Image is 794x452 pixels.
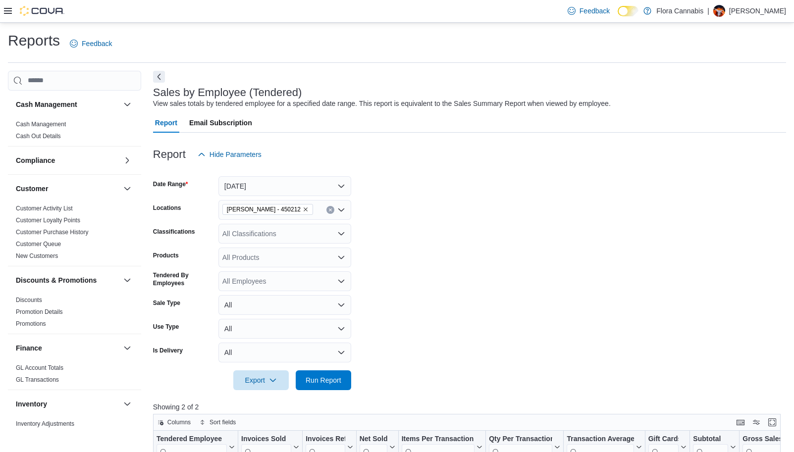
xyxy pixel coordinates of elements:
span: Discounts [16,296,42,304]
button: Inventory [121,398,133,410]
span: Promotion Details [16,308,63,316]
button: Compliance [16,155,119,165]
button: Keyboard shortcuts [735,416,746,428]
label: Locations [153,204,181,212]
a: Discounts [16,297,42,303]
h3: Discounts & Promotions [16,275,97,285]
div: Customer [8,202,141,266]
div: Kyle Pehkonen [713,5,725,17]
div: Subtotal [693,434,728,444]
a: Customer Loyalty Points [16,217,80,224]
h3: Cash Management [16,100,77,109]
input: Dark Mode [618,6,638,16]
p: Flora Cannabis [656,5,703,17]
label: Classifications [153,228,195,236]
div: Finance [8,362,141,390]
span: Run Report [306,375,341,385]
button: Next [153,71,165,83]
span: Customer Activity List [16,204,73,212]
button: Clear input [326,206,334,214]
span: Hide Parameters [210,150,262,159]
div: Invoices Ref [306,434,345,444]
span: Email Subscription [189,113,252,133]
button: Discounts & Promotions [121,274,133,286]
button: Finance [16,343,119,353]
a: Customer Activity List [16,205,73,212]
button: Cash Management [121,99,133,110]
div: Invoices Sold [241,434,291,444]
button: Display options [750,416,762,428]
p: Showing 2 of 2 [153,402,787,412]
span: GL Transactions [16,376,59,384]
label: Tendered By Employees [153,271,214,287]
span: Sort fields [210,418,236,426]
span: Cash Out Details [16,132,61,140]
a: Promotion Details [16,308,63,315]
a: Feedback [66,34,116,53]
div: Tendered Employee [157,434,227,444]
button: All [218,295,351,315]
h3: Customer [16,184,48,194]
span: [PERSON_NAME] - 450212 [227,204,301,214]
div: Discounts & Promotions [8,294,141,334]
div: Gift Cards [648,434,679,444]
a: GL Account Totals [16,364,63,371]
div: Items Per Transaction [401,434,475,444]
label: Use Type [153,323,179,331]
button: Sort fields [196,416,240,428]
button: Run Report [296,370,351,390]
span: Customer Queue [16,240,61,248]
span: Lawrence - Kelowna - 450212 [222,204,313,215]
span: Cash Management [16,120,66,128]
button: Export [233,370,289,390]
span: Inventory Adjustments [16,420,74,428]
a: Customer Queue [16,241,61,248]
button: All [218,343,351,362]
a: Cash Out Details [16,133,61,140]
a: Cash Management [16,121,66,128]
span: GL Account Totals [16,364,63,372]
span: Columns [167,418,191,426]
span: Feedback [82,39,112,49]
div: Cash Management [8,118,141,146]
h3: Inventory [16,399,47,409]
label: Date Range [153,180,188,188]
button: Customer [121,183,133,195]
button: Cash Management [16,100,119,109]
button: Columns [154,416,195,428]
h1: Reports [8,31,60,50]
span: Export [239,370,283,390]
span: New Customers [16,252,58,260]
h3: Report [153,149,186,160]
span: Feedback [580,6,610,16]
button: Inventory [16,399,119,409]
label: Is Delivery [153,347,183,354]
span: Report [155,113,177,133]
div: Transaction Average [567,434,634,444]
div: Qty Per Transaction [489,434,552,444]
p: [PERSON_NAME] [729,5,786,17]
div: Gross Sales [742,434,788,444]
h3: Sales by Employee (Tendered) [153,87,302,99]
h3: Compliance [16,155,55,165]
button: Enter fullscreen [766,416,778,428]
button: Finance [121,342,133,354]
a: Customer Purchase History [16,229,89,236]
button: Remove Lawrence - Kelowna - 450212 from selection in this group [303,206,309,212]
span: Customer Purchase History [16,228,89,236]
a: GL Transactions [16,376,59,383]
a: Inventory Adjustments [16,420,74,427]
label: Products [153,251,179,259]
div: View sales totals by tendered employee for a specified date range. This report is equivalent to t... [153,99,611,109]
span: Promotions [16,320,46,328]
button: Open list of options [337,206,345,214]
button: [DATE] [218,176,351,196]
div: Net Sold [359,434,387,444]
a: Promotions [16,320,46,327]
button: Hide Parameters [194,145,265,164]
button: All [218,319,351,339]
button: Open list of options [337,277,345,285]
label: Sale Type [153,299,180,307]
